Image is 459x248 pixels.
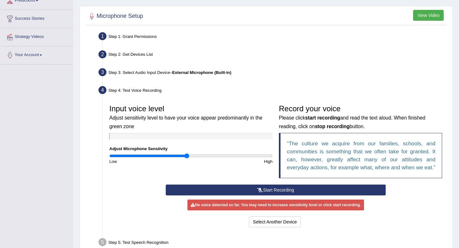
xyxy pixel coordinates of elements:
[109,146,168,152] label: Adjust Microphone Senstivity
[0,28,73,44] a: Strategy Videos
[413,10,444,21] button: View Video
[279,115,425,129] small: Please click and read the text aloud. When finished reading, click on button.
[279,105,442,130] h3: Record your voice
[96,48,449,62] div: Step 2: Get Devices List
[249,216,301,227] button: Select Another Device
[172,70,231,75] b: External Microphone (Built-in)
[109,105,273,130] h3: Input voice level
[87,11,143,21] h2: Microphone Setup
[191,158,276,164] div: High
[170,70,231,75] span: –
[287,141,435,171] q: The culture we acquire from our families, schools, and communities is something that we often tak...
[0,46,73,62] a: Your Account
[305,115,340,120] b: start recording
[315,124,350,129] b: stop recording
[109,115,262,129] small: Adjust sensitivity level to have your voice appear predominantly in the green zone
[106,158,191,164] div: Low
[187,200,364,210] div: No voice detected so far. You may need to increase sensitivity level or click start recording.
[0,10,73,26] a: Success Stories
[96,66,449,80] div: Step 3: Select Audio Input Device
[96,84,449,98] div: Step 4: Test Voice Recording
[96,30,449,44] div: Step 1: Grant Permissions
[166,185,385,195] button: Start Recording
